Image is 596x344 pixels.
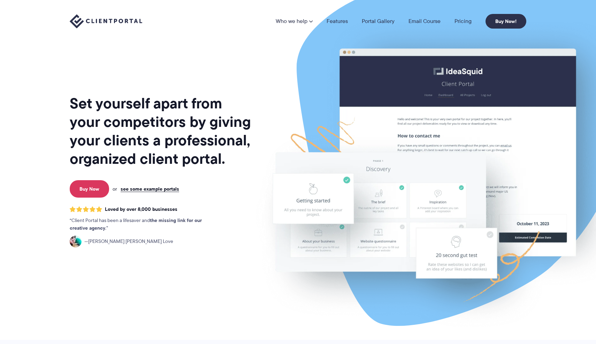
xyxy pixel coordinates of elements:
a: see some example portals [121,186,179,192]
a: Buy Now! [486,14,526,29]
span: or [113,186,117,192]
a: Portal Gallery [362,18,395,24]
a: Features [327,18,348,24]
a: Buy Now [70,180,109,198]
strong: the missing link for our creative agency [70,216,202,232]
p: Client Portal has been a lifesaver and . [70,217,216,232]
span: [PERSON_NAME] [PERSON_NAME] Love [84,238,173,245]
a: Pricing [454,18,472,24]
span: Loved by over 8,000 businesses [105,206,177,212]
a: Email Course [408,18,441,24]
h1: Set yourself apart from your competitors by giving your clients a professional, organized client ... [70,94,252,168]
a: Who we help [276,18,313,24]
